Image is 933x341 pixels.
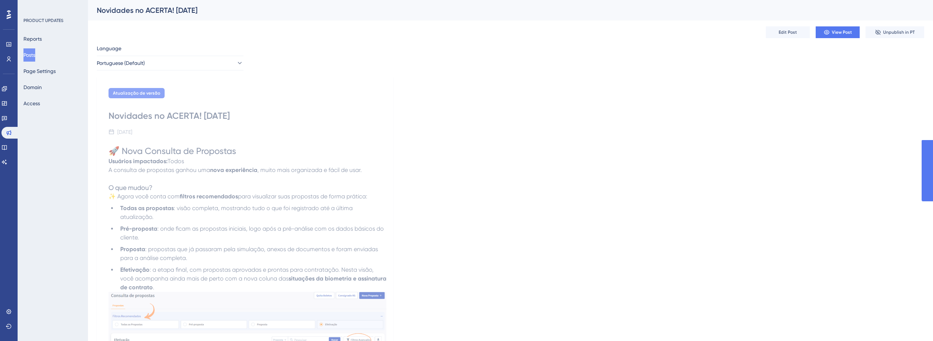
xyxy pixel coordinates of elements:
[109,88,165,98] div: Atualização de versão
[168,158,184,165] span: Todos
[97,56,243,70] button: Portuguese (Default)
[832,29,852,35] span: View Post
[109,193,180,200] span: ✨ Agora você conta com
[766,26,810,38] button: Edit Post
[120,205,174,212] strong: Todas as propostas
[23,48,35,62] button: Posts
[120,246,145,253] strong: Proposta
[97,59,145,67] span: Portuguese (Default)
[109,158,168,165] strong: Usuários impactados:
[866,26,924,38] button: Unpublish in PT
[120,266,150,273] strong: Efetivação
[97,44,121,53] span: Language
[210,166,257,173] strong: nova experiência
[23,97,40,110] button: Access
[257,166,362,173] span: , muito mais organizada e fácil de usar.
[902,312,924,334] iframe: UserGuiding AI Assistant Launcher
[779,29,797,35] span: Edit Post
[97,5,906,15] div: Novidades no ACERTA! [DATE]
[816,26,860,38] button: View Post
[23,32,42,45] button: Reports
[117,128,132,136] div: [DATE]
[120,246,379,261] span: : propostas que já passaram pela simulação, anexos de documentos e foram enviadas para a análise ...
[180,193,238,200] strong: filtros recomendados
[23,81,42,94] button: Domain
[120,225,157,232] strong: Pré-proposta
[109,184,153,191] span: O que mudou?
[883,29,915,35] span: Unpublish in PT
[109,146,236,156] span: 🚀 Nova Consulta de Propostas
[23,65,56,78] button: Page Settings
[23,18,63,23] div: PRODUCT UPDATES
[120,205,354,220] span: : visão completa, mostrando tudo o que foi registrado até a última atualização.
[120,266,375,282] span: : a etapa final, com propostas aprovadas e prontas para contratação. Nesta visão, você acompanha ...
[238,193,367,200] span: para visualizar suas propostas de forma prática:
[153,284,154,291] span: .
[109,110,381,122] div: Novidades no ACERTA! [DATE]
[109,166,210,173] span: A consulta de propostas ganhou uma
[120,225,385,241] span: : onde ficam as propostas iniciais, logo após a pré-análise com os dados básicos do cliente.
